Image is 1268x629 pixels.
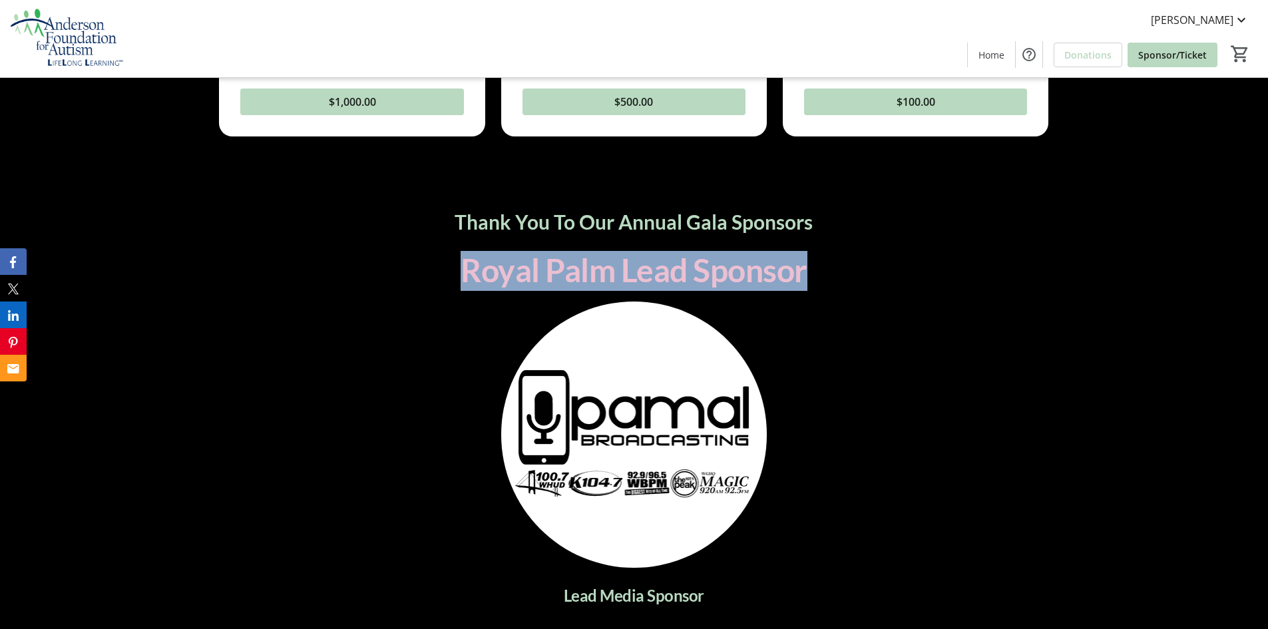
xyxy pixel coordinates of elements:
span: $500.00 [614,94,653,110]
img: <p><span style="color: rgb(185, 217, 192);" class="ql-font-lato">Lead Media Sponsor</span></p> logo [501,302,767,567]
button: $100.00 [804,89,1027,115]
button: $1,000.00 [240,89,463,115]
span: $100.00 [897,94,935,110]
a: Home [968,43,1015,67]
button: $500.00 [523,89,745,115]
span: [PERSON_NAME] [1151,12,1233,28]
button: Help [1016,41,1042,68]
button: [PERSON_NAME] [1140,9,1260,31]
span: Donations [1064,48,1112,62]
span: Lead Media Sponsor [564,586,704,605]
a: Donations [1054,43,1122,67]
span: Sponsor/Ticket [1138,48,1207,62]
a: Sponsor/Ticket [1128,43,1217,67]
span: Royal Palm Lead Sponsor [461,251,807,289]
span: $1,000.00 [329,94,376,110]
span: Home [978,48,1004,62]
button: Cart [1228,42,1252,66]
img: Anderson Foundation for Autism 's Logo [8,5,126,72]
strong: Thank You To Our Annual Gala Sponsors [455,210,813,234]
